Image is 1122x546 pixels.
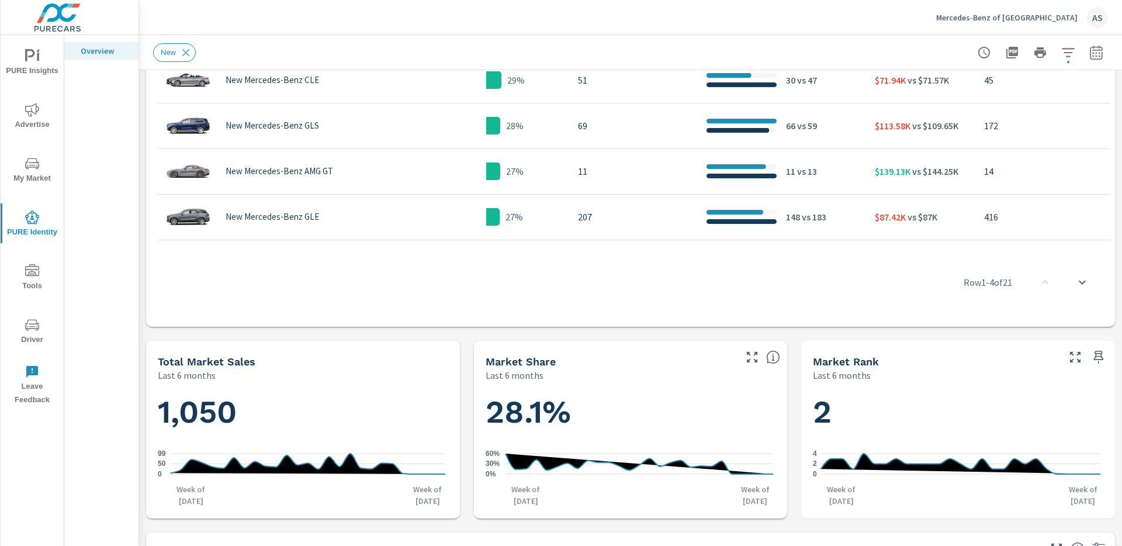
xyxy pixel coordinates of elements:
span: Leave Feedback [4,365,60,407]
p: Week of [DATE] [735,483,775,507]
p: 28% [506,119,524,133]
p: New Mercedes-Benz GLS [226,120,319,131]
span: Advertise [4,103,60,132]
img: glamour [165,199,212,234]
button: Make Fullscreen [743,348,761,367]
text: 2 [813,460,817,468]
text: 0% [486,470,496,478]
button: Apply Filters [1057,41,1080,64]
div: AS [1087,7,1108,28]
button: Make Fullscreen [1066,348,1085,367]
p: 30 [786,73,795,87]
p: vs $87K [906,210,937,224]
span: New [154,48,183,57]
span: My Market [4,157,60,185]
p: vs 59 [795,119,817,133]
h5: Market Share [486,355,556,368]
p: Week of [DATE] [171,483,212,507]
p: Last 6 months [813,368,871,382]
button: Print Report [1028,41,1052,64]
button: scroll to bottom [1068,268,1096,296]
p: New Mercedes-Benz AMG GT [226,166,333,177]
h1: 28.1% [486,392,776,432]
img: glamour [165,108,212,143]
p: New Mercedes-Benz GLE [226,212,319,222]
p: Row 1 - 4 of 21 [964,275,1012,289]
span: PURE Identity [4,210,60,239]
p: vs 47 [795,73,817,87]
p: vs $109.65K [910,119,958,133]
div: nav menu [1,35,64,412]
div: New [153,43,196,62]
p: 14 [984,164,1111,178]
p: Week of [DATE] [1062,483,1103,507]
text: 50 [158,459,166,468]
p: Last 6 months [158,368,216,382]
p: vs 183 [800,210,826,224]
p: $139.13K [875,164,910,178]
p: $87.42K [875,210,906,224]
p: Last 6 months [486,368,543,382]
text: 99 [158,450,166,458]
h1: 1,050 [158,392,448,432]
p: 207 [578,210,688,224]
p: 27% [506,164,524,178]
p: $71.94K [875,73,906,87]
span: Driver [4,318,60,347]
p: Week of [DATE] [821,483,862,507]
p: 29% [507,73,525,87]
p: 66 [786,119,795,133]
span: Tools [4,264,60,293]
p: 69 [578,119,688,133]
p: 51 [578,73,688,87]
text: 4 [813,450,817,458]
p: New Mercedes-Benz CLE [226,75,319,85]
p: 148 [786,210,800,224]
p: Week of [DATE] [407,483,448,507]
p: 45 [984,73,1111,87]
img: glamour [165,63,212,98]
p: Week of [DATE] [505,483,546,507]
h5: Market Rank [813,355,879,368]
text: 30% [486,460,500,468]
h1: 2 [813,392,1103,432]
span: Save this to your personalized report [1089,348,1108,367]
span: PURE Insights [4,49,60,78]
p: 416 [984,210,1111,224]
text: 0 [158,470,162,478]
img: glamour [165,245,212,280]
span: Dealer Sales within ZipCode / Total Market Sales. [Market = within dealer PMA (or 60 miles if no ... [766,350,780,364]
img: glamour [165,154,212,189]
p: vs 13 [795,164,817,178]
p: Overview [81,45,129,57]
p: 11 [578,164,688,178]
h5: Total Market Sales [158,355,255,368]
text: 60% [486,450,500,458]
p: $113.58K [875,119,910,133]
button: "Export Report to PDF" [1000,41,1024,64]
button: Select Date Range [1085,41,1108,64]
div: Overview [64,42,138,60]
p: 27% [505,210,523,224]
p: vs $144.25K [910,164,958,178]
p: 172 [984,119,1111,133]
text: 0 [813,470,817,478]
p: 11 [786,164,795,178]
p: vs $71.57K [906,73,949,87]
p: Mercedes-Benz of [GEOGRAPHIC_DATA] [936,12,1078,23]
